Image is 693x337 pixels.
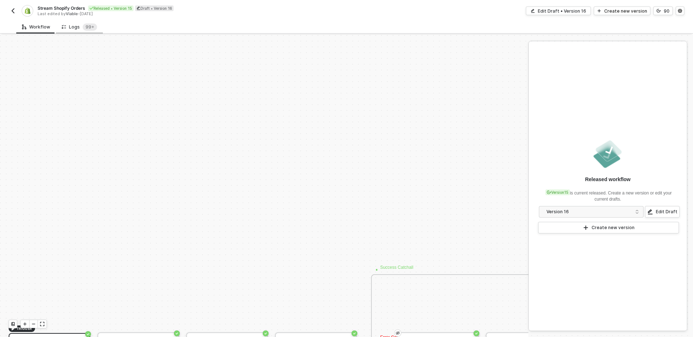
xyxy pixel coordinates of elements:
img: back [10,8,16,14]
span: icon-versioning [657,9,661,13]
div: Workflow [22,24,50,30]
div: 90 [664,8,670,14]
span: icon-success-page [263,331,269,336]
span: icon-success-page [474,331,479,336]
sup: 1089 [83,23,97,31]
button: back [9,6,17,15]
div: Released workflow [585,176,631,183]
div: Version 16 [546,208,631,216]
div: Last edited by - [DATE] [38,11,346,17]
span: icon-play [583,225,589,231]
span: icon-edit [531,9,535,13]
span: icon-settings [678,9,682,13]
span: icon-edit [647,209,653,215]
button: Edit Draft • Version 16 [526,6,591,15]
div: Edit Draft [656,209,677,215]
img: released.png [592,138,624,170]
span: · [375,258,379,280]
img: integration-icon [24,8,30,14]
div: Edit Draft • Version 16 [538,8,586,14]
button: Create new version [594,6,650,15]
div: is current released. Create a new version or edit your current drafts. [537,186,678,202]
span: icon-success-page [85,331,91,337]
span: TRIGGER [17,326,32,332]
div: Released • Version 15 [88,5,134,11]
span: icon-expand [40,322,44,326]
div: Create new version [592,225,635,231]
div: Draft • Version 16 [135,5,174,11]
span: icon-success-page [352,331,357,336]
span: icon-edit [136,6,140,10]
div: Version 15 [545,189,570,195]
button: Edit Draft [645,206,680,218]
span: Stream Shopify Orders [38,5,85,11]
div: Logs [62,23,97,31]
span: icon-success-page [174,331,180,336]
button: 90 [653,6,673,15]
span: eye-invisible [396,330,400,336]
button: Create new version [538,222,679,233]
div: Create new version [604,8,647,14]
span: icon-play [11,327,15,331]
span: Viable [66,11,78,16]
div: Success Catchall [375,264,418,280]
span: icon-versioning [547,190,551,194]
span: icon-play [597,9,601,13]
span: icon-play [23,322,27,326]
span: icon-minus [31,322,36,326]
